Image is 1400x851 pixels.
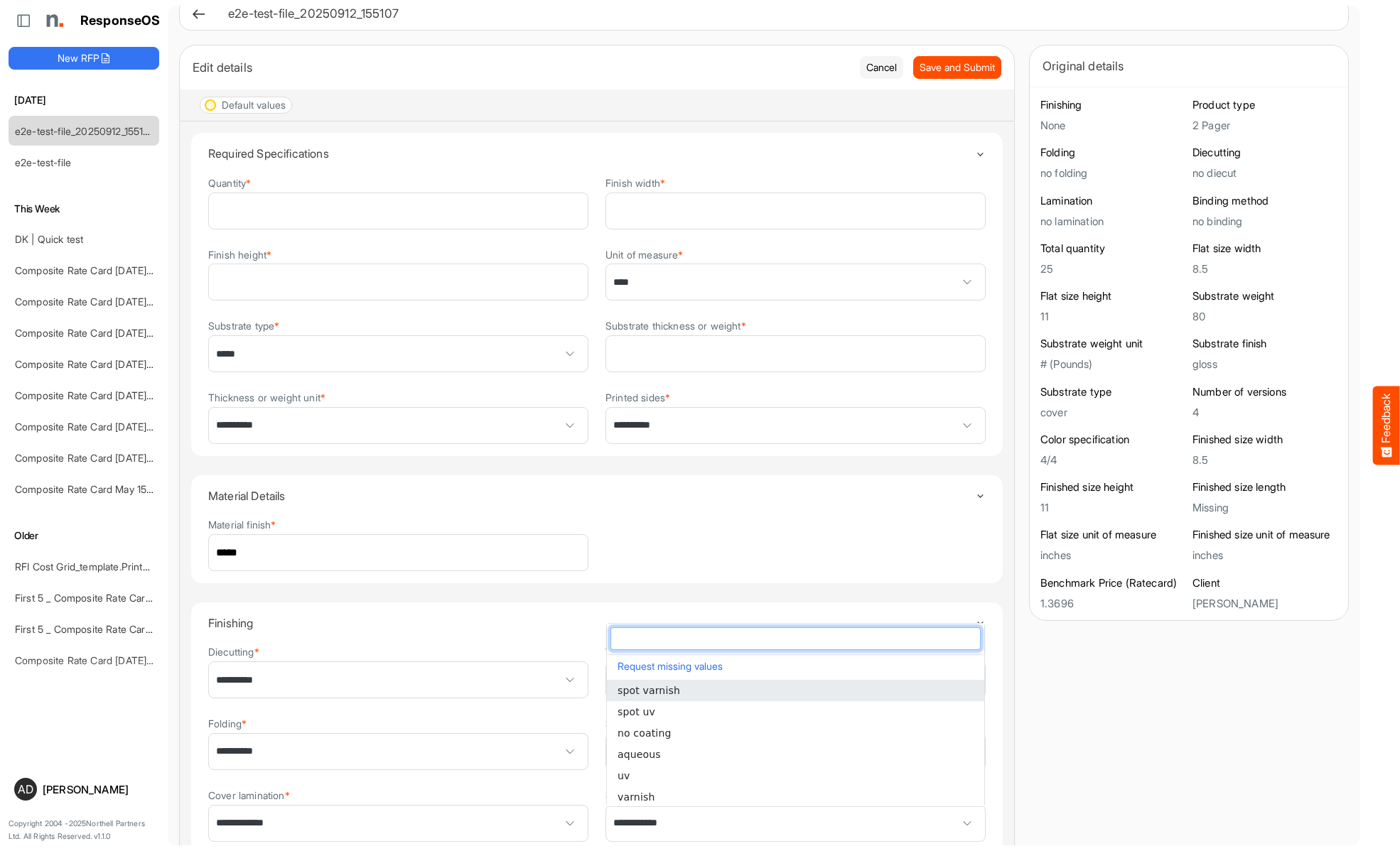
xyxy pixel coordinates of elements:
[920,60,995,75] span: Save and Submit
[1192,549,1337,561] h5: inches
[605,790,690,801] label: Substrate coating
[1192,310,1337,322] h5: 80
[1040,528,1185,542] h6: Flat size unit of measure
[1373,386,1400,465] button: Feedback
[15,327,247,339] a: Composite Rate Card [DATE] mapping test_deleted
[15,623,185,635] a: First 5 _ Composite Rate Card [DATE]
[1040,480,1185,494] h6: Finished size height
[9,201,159,217] h6: This Week
[208,147,975,160] h4: Required Specifications
[611,628,980,649] input: dropdownlistfilter
[1192,597,1337,609] h5: [PERSON_NAME]
[208,489,975,502] h4: Material Details
[1040,502,1185,514] h5: 11
[1040,454,1185,466] h5: 4/4
[1192,337,1337,351] h6: Substrate finish
[1192,502,1337,514] h5: Missing
[1040,406,1185,418] h5: cover
[1192,385,1337,399] h6: Number of versions
[208,178,251,188] label: Quantity
[208,646,259,657] label: Diecutting
[1040,263,1185,275] h5: 25
[9,528,159,543] h6: Older
[1040,358,1185,370] h5: # (Pounds)
[1040,119,1185,131] h5: None
[9,818,159,842] p: Copyright 2004 - 2025 Northell Partners Ltd. All Rights Reserved. v 1.1.0
[1192,454,1337,466] h5: 8.5
[1040,194,1185,208] h6: Lamination
[15,560,229,573] a: RFI Cost Grid_template.Prints and warehousing
[208,519,276,530] label: Material finish
[1040,146,1185,160] h6: Folding
[1192,215,1337,227] h5: no binding
[1192,167,1337,179] h5: no diecut
[1192,98,1337,112] h6: Product type
[222,100,286,110] div: Default values
[618,749,661,760] span: aqueous
[605,718,703,729] label: Substrate lamination
[208,320,279,331] label: Substrate type
[607,680,984,808] ul: popup
[605,320,746,331] label: Substrate thickness or weight
[1040,597,1185,609] h5: 1.3696
[1192,576,1337,590] h6: Client
[18,784,33,795] span: AD
[208,790,290,801] label: Cover lamination
[1192,242,1337,256] h6: Flat size width
[228,8,1325,20] h6: e2e-test-file_20250912_155107
[208,602,986,644] summary: Toggle content
[9,92,159,108] h6: [DATE]
[1040,576,1185,590] h6: Benchmark Price (Ratecard)
[208,249,271,260] label: Finish height
[605,392,670,403] label: Printed sides
[208,718,247,729] label: Folding
[618,791,655,803] span: varnish
[15,296,247,308] a: Composite Rate Card [DATE] mapping test_deleted
[1192,528,1337,542] h6: Finished size unit of measure
[208,475,986,516] summary: Toggle content
[15,358,247,370] a: Composite Rate Card [DATE] mapping test_deleted
[1040,167,1185,179] h5: no folding
[15,389,247,401] a: Composite Rate Card [DATE] mapping test_deleted
[1040,98,1185,112] h6: Finishing
[1040,549,1185,561] h5: inches
[1192,289,1337,303] h6: Substrate weight
[605,646,653,657] label: Trimming
[1040,337,1185,351] h6: Substrate weight unit
[1043,56,1335,76] div: Original details
[1192,263,1337,275] h5: 8.5
[15,654,208,666] a: Composite Rate Card [DATE] mapping test
[15,421,208,433] a: Composite Rate Card [DATE] mapping test
[208,133,986,174] summary: Toggle content
[15,264,183,276] a: Composite Rate Card [DATE]_smaller
[1192,358,1337,370] h5: gloss
[860,56,903,79] button: Cancel
[1040,215,1185,227] h5: no lamination
[605,249,684,260] label: Unit of measure
[15,125,155,137] a: e2e-test-file_20250912_155107
[1192,119,1337,131] h5: 2 Pager
[15,233,83,245] a: DK | Quick test
[1192,480,1337,494] h6: Finished size length
[614,657,977,676] button: Request missing values
[1040,242,1185,256] h6: Total quantity
[1040,310,1185,322] h5: 11
[208,392,325,403] label: Thickness or weight unit
[15,592,185,604] a: First 5 _ Composite Rate Card [DATE]
[15,452,208,464] a: Composite Rate Card [DATE] mapping test
[9,47,159,70] button: New RFP
[1192,406,1337,418] h5: 4
[43,784,154,795] div: [PERSON_NAME]
[80,13,161,28] h1: ResponseOS
[606,623,985,806] div: dropdownlist
[1192,194,1337,208] h6: Binding method
[913,56,1001,79] button: Save and Submit Progress
[15,483,157,495] a: Composite Rate Card May 15-2
[1192,433,1337,447] h6: Finished size width
[1040,433,1185,447] h6: Color specification
[193,58,849,77] div: Edit details
[15,156,71,168] a: e2e-test-file
[605,178,665,188] label: Finish width
[618,706,655,717] span: spot uv
[39,6,68,35] img: Northell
